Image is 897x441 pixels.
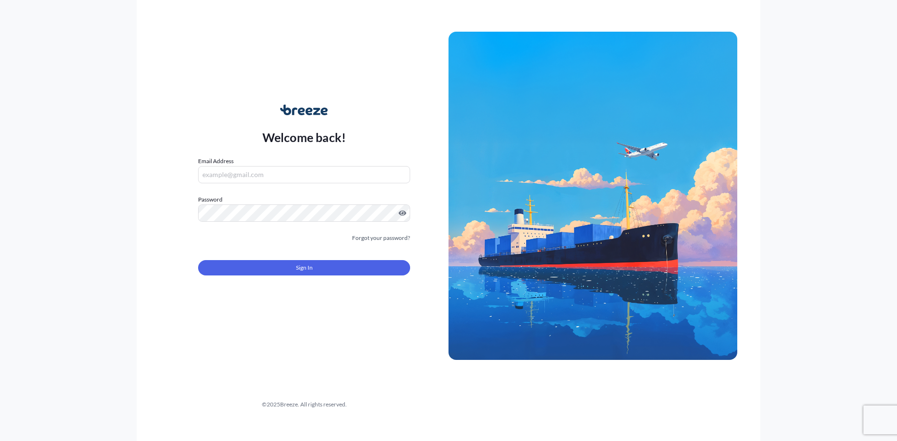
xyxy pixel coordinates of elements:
[352,233,410,243] a: Forgot your password?
[296,263,313,273] span: Sign In
[198,260,410,275] button: Sign In
[198,166,410,183] input: example@gmail.com
[448,32,737,360] img: Ship illustration
[262,130,346,145] p: Welcome back!
[160,400,448,409] div: © 2025 Breeze. All rights reserved.
[399,209,406,217] button: Show password
[198,156,234,166] label: Email Address
[198,195,410,204] label: Password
